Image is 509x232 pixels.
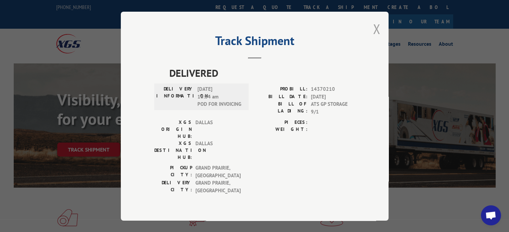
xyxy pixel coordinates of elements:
[255,100,308,115] label: BILL OF LADING:
[154,140,192,161] label: XGS DESTINATION HUB:
[169,65,355,80] span: DELIVERED
[195,164,241,179] span: GRAND PRAIRIE , [GEOGRAPHIC_DATA]
[311,93,355,100] span: [DATE]
[255,93,308,100] label: BILL DATE:
[481,205,501,225] div: Open chat
[195,179,241,194] span: GRAND PRAIRIE , [GEOGRAPHIC_DATA]
[311,100,355,115] span: ATS GP STORAGE 9/1
[373,20,380,38] button: Close modal
[255,85,308,93] label: PROBILL:
[195,140,241,161] span: DALLAS
[197,85,243,108] span: [DATE] 10:34 am POD FOR INVOICING
[311,85,355,93] span: 14370210
[255,119,308,126] label: PIECES:
[154,119,192,140] label: XGS ORIGIN HUB:
[154,164,192,179] label: PICKUP CITY:
[195,119,241,140] span: DALLAS
[255,126,308,133] label: WEIGHT:
[156,85,194,108] label: DELIVERY INFORMATION:
[154,179,192,194] label: DELIVERY CITY:
[154,36,355,49] h2: Track Shipment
